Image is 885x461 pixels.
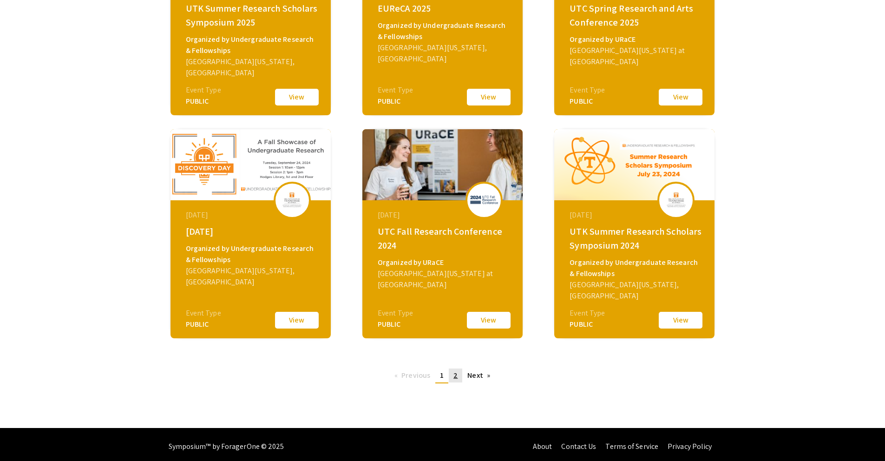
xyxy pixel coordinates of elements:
div: Event Type [570,308,605,319]
a: About [533,441,552,451]
div: [GEOGRAPHIC_DATA][US_STATE] at [GEOGRAPHIC_DATA] [570,45,701,67]
div: UTK Summer Research Scholars Symposium 2025 [186,1,318,29]
button: View [657,310,704,330]
div: Event Type [570,85,605,96]
iframe: Chat [7,419,39,454]
span: Previous [401,370,430,380]
div: [GEOGRAPHIC_DATA][US_STATE], [GEOGRAPHIC_DATA] [186,265,318,288]
div: PUBLIC [570,319,605,330]
div: Event Type [378,85,413,96]
div: Event Type [186,85,221,96]
img: utc-fall-research-conference-2024_eventCoverPhoto_74f9d3__thumb.jpg [362,129,523,200]
img: discovery-day-2024_eventCoverPhoto_931218__thumb.png [170,129,331,200]
button: View [274,87,320,107]
img: utc-fall-research-conference-2024_eventLogo_97ffd2_.png [470,195,498,205]
div: [GEOGRAPHIC_DATA][US_STATE], [GEOGRAPHIC_DATA] [570,279,701,302]
div: [GEOGRAPHIC_DATA][US_STATE], [GEOGRAPHIC_DATA] [186,56,318,79]
span: 2 [453,370,458,380]
div: Organized by Undergraduate Research & Fellowships [186,34,318,56]
button: View [465,87,512,107]
div: Organized by Undergraduate Research & Fellowships [378,20,510,42]
img: discovery-day-2024_eventLogo_a8202a_.jpg [278,188,306,211]
div: PUBLIC [186,96,221,107]
div: [DATE] [378,210,510,221]
img: utk-summer-research-scholars-symposium-2024_eventLogo_306177_.jpg [662,188,690,211]
div: Organized by Undergraduate Research & Fellowships [186,243,318,265]
ul: Pagination [390,369,495,383]
div: Event Type [186,308,221,319]
div: UTK Summer Research Scholars Symposium 2024 [570,224,701,252]
button: View [657,87,704,107]
div: [DATE] [186,224,318,238]
div: [DATE] [186,210,318,221]
a: Terms of Service [605,441,658,451]
div: [GEOGRAPHIC_DATA][US_STATE] at [GEOGRAPHIC_DATA] [378,268,510,290]
button: View [465,310,512,330]
button: View [274,310,320,330]
img: utk-summer-research-scholars-symposium-2024_eventCoverPhoto_c12fa8__thumb.png [554,129,715,200]
a: Privacy Policy [668,441,712,451]
div: Organized by Undergraduate Research & Fellowships [570,257,701,279]
div: Organized by URaCE [570,34,701,45]
div: EUReCA 2025 [378,1,510,15]
div: Organized by URaCE [378,257,510,268]
div: Event Type [378,308,413,319]
div: [DATE] [570,210,701,221]
div: UTC Fall Research Conference 2024 [378,224,510,252]
a: Next page [463,369,495,382]
div: PUBLIC [378,96,413,107]
div: PUBLIC [186,319,221,330]
div: PUBLIC [378,319,413,330]
div: [GEOGRAPHIC_DATA][US_STATE], [GEOGRAPHIC_DATA] [378,42,510,65]
a: Contact Us [561,441,596,451]
div: PUBLIC [570,96,605,107]
div: UTC Spring Research and Arts Conference 2025 [570,1,701,29]
span: 1 [440,370,444,380]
